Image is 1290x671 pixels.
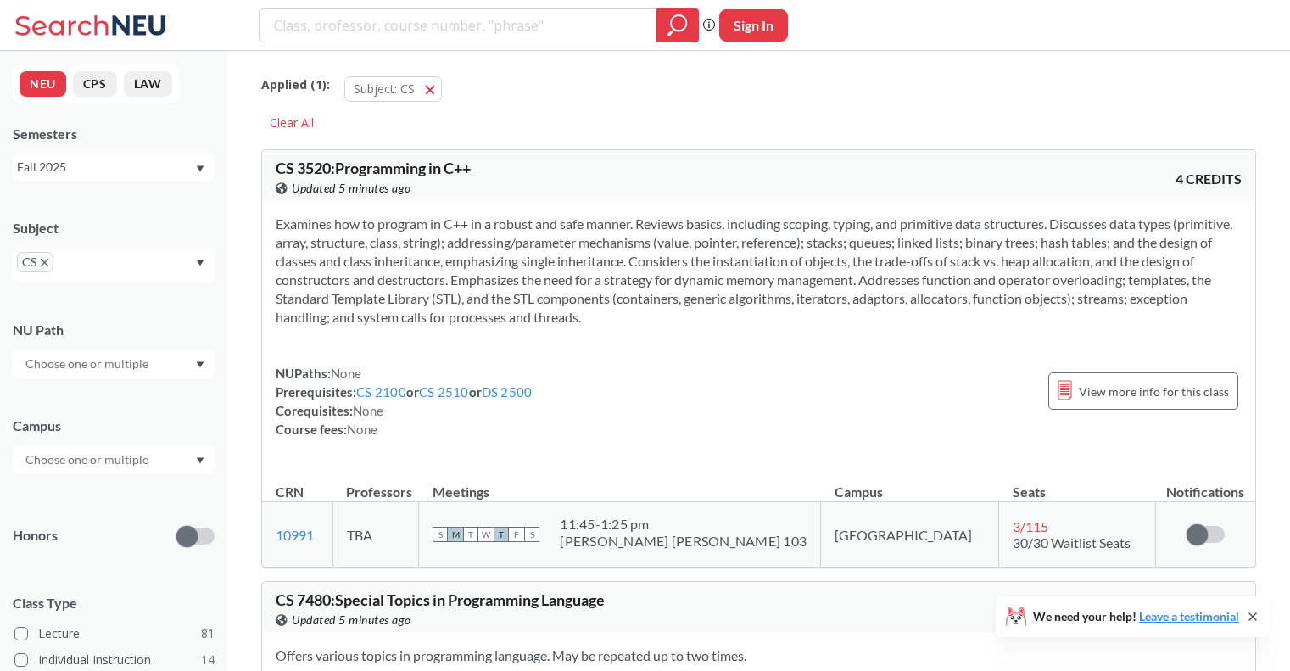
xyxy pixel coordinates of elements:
[1156,466,1255,502] th: Notifications
[14,623,215,645] label: Lecture
[719,9,788,42] button: Sign In
[419,384,469,400] a: CS 2510
[509,527,524,542] span: F
[17,158,194,176] div: Fall 2025
[196,165,204,172] svg: Dropdown arrow
[1139,609,1239,623] a: Leave a testimonial
[448,527,463,542] span: M
[331,366,361,381] span: None
[261,110,322,136] div: Clear All
[13,321,215,339] div: NU Path
[17,354,159,374] input: Choose one or multiple
[13,125,215,143] div: Semesters
[20,71,66,97] button: NEU
[524,527,539,542] span: S
[656,8,699,42] div: magnifying glass
[196,457,204,464] svg: Dropdown arrow
[1176,170,1242,188] span: 4 CREDITS
[13,154,215,181] div: Fall 2025Dropdown arrow
[463,527,478,542] span: T
[332,502,418,568] td: TBA
[13,594,215,612] span: Class Type
[433,527,448,542] span: S
[13,248,215,282] div: CSX to remove pillDropdown arrow
[1013,534,1131,551] span: 30/30 Waitlist Seats
[13,526,58,545] p: Honors
[196,260,204,266] svg: Dropdown arrow
[560,533,807,550] div: [PERSON_NAME] [PERSON_NAME] 103
[272,11,645,40] input: Class, professor, course number, "phrase"
[13,417,215,435] div: Campus
[482,384,533,400] a: DS 2500
[344,76,442,102] button: Subject: CS
[292,611,411,629] span: Updated 5 minutes ago
[201,651,215,669] span: 14
[276,646,1242,665] section: Offers various topics in programming language. May be repeated up to two times.
[17,450,159,470] input: Choose one or multiple
[356,384,406,400] a: CS 2100
[276,215,1242,327] section: Examines how to program in C++ in a robust and safe manner. Reviews basics, including scoping, ty...
[821,502,999,568] td: [GEOGRAPHIC_DATA]
[1013,518,1048,534] span: 3 / 115
[14,649,215,671] label: Individual Instruction
[332,466,418,502] th: Professors
[276,590,605,609] span: CS 7480 : Special Topics in Programming Language
[347,422,377,437] span: None
[13,445,215,474] div: Dropdown arrow
[419,466,821,502] th: Meetings
[292,179,411,198] span: Updated 5 minutes ago
[13,219,215,238] div: Subject
[124,71,172,97] button: LAW
[354,81,415,97] span: Subject: CS
[478,527,494,542] span: W
[1079,381,1229,402] span: View more info for this class
[276,159,471,177] span: CS 3520 : Programming in C++
[667,14,688,37] svg: magnifying glass
[17,252,53,272] span: CSX to remove pill
[41,259,48,266] svg: X to remove pill
[1033,611,1239,623] span: We need your help!
[821,466,999,502] th: Campus
[560,516,807,533] div: 11:45 - 1:25 pm
[13,349,215,378] div: Dropdown arrow
[196,361,204,368] svg: Dropdown arrow
[276,483,304,501] div: CRN
[276,364,532,439] div: NUPaths: Prerequisites: or or Corequisites: Course fees:
[494,527,509,542] span: T
[201,624,215,643] span: 81
[276,527,314,543] a: 10991
[999,466,1156,502] th: Seats
[261,75,330,94] span: Applied ( 1 ):
[353,403,383,418] span: None
[73,71,117,97] button: CPS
